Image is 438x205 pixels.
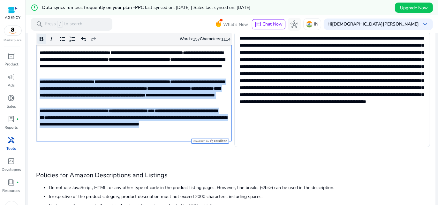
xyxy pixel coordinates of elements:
span: Powered by [193,140,209,143]
li: Irrespective of the product category, product description must not exceed 2000 characters, includ... [49,193,427,200]
span: campaign [8,73,15,81]
label: 1114 [221,37,230,42]
p: Tools [7,146,16,151]
span: Upgrade Now [400,4,428,11]
div: Words: Characters: [180,35,230,43]
span: Chat Now [262,21,283,27]
img: amazon.svg [4,26,21,35]
div: Editor toolbar [36,33,232,45]
span: chat [255,21,261,28]
img: in.svg [306,21,313,27]
p: AGENCY [5,15,20,20]
span: hub [291,20,298,28]
span: search [36,20,43,28]
span: inventory_2 [8,52,15,60]
span: handyman [8,136,15,144]
h5: Data syncs run less frequently on your plan - [42,5,250,11]
h3: Policies for Amazon Descriptions and Listings [36,171,427,179]
span: PPC last synced on: [DATE] | Sales last synced on: [DATE] [135,4,250,11]
p: IN [314,19,318,30]
div: Rich Text Editor. Editing area: main. Press Alt+0 for help. [36,45,232,141]
span: keyboard_arrow_down [421,20,429,28]
li: Do not use JavaScript, HTML, or any other type of code in the product listing pages. However, lin... [49,184,427,191]
p: Ads [8,82,15,88]
mat-icon: error_outline [31,4,38,11]
span: / [57,21,63,28]
span: book_4 [8,178,15,186]
span: fiber_manual_record [17,181,19,184]
p: Hi [328,22,419,27]
button: chatChat Now [252,19,285,29]
p: Sales [7,103,16,109]
label: 157 [193,37,200,42]
p: Reports [5,125,18,130]
b: [DEMOGRAPHIC_DATA][PERSON_NAME] [332,21,419,27]
p: Developers [2,167,21,172]
p: Marketplace [4,38,22,43]
span: fiber_manual_record [17,118,19,120]
button: Upgrade Now [395,3,433,13]
p: Resources [3,188,20,194]
span: code_blocks [8,157,15,165]
span: lab_profile [8,115,15,123]
span: What's New [223,19,248,30]
span: donut_small [8,94,15,102]
p: Product [4,61,18,67]
button: hub [288,18,301,31]
p: Press to search [45,21,82,28]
